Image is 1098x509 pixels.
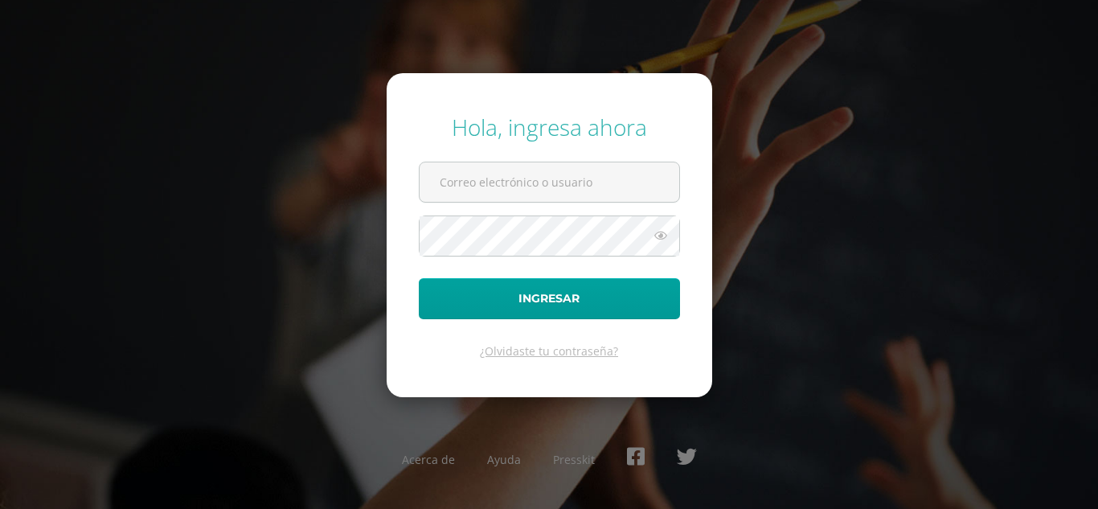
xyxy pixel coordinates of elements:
[487,452,521,467] a: Ayuda
[480,343,618,359] a: ¿Olvidaste tu contraseña?
[402,452,455,467] a: Acerca de
[419,112,680,142] div: Hola, ingresa ahora
[420,162,679,202] input: Correo electrónico o usuario
[553,452,595,467] a: Presskit
[419,278,680,319] button: Ingresar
